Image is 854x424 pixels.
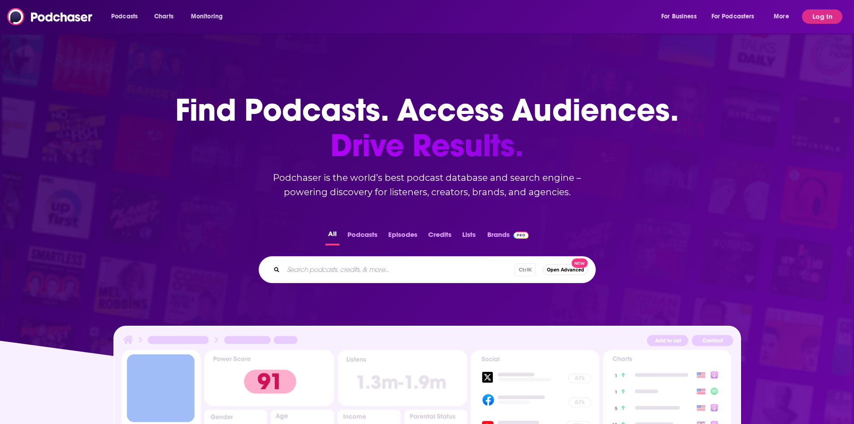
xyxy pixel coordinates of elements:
[105,9,149,24] button: open menu
[774,10,789,23] span: More
[515,263,536,276] span: Ctrl K
[547,267,584,272] span: Open Advanced
[121,334,733,350] img: Podcast Insights Header
[487,228,529,245] a: BrandsPodchaser Pro
[802,9,842,24] button: Log In
[345,228,380,245] button: Podcasts
[154,10,173,23] span: Charts
[706,9,767,24] button: open menu
[248,170,607,199] h2: Podchaser is the world’s best podcast database and search engine – powering discovery for listene...
[175,128,679,163] span: Drive Results.
[661,10,697,23] span: For Business
[543,264,588,275] button: Open AdvancedNew
[191,10,223,23] span: Monitoring
[460,228,478,245] button: Lists
[655,9,708,24] button: open menu
[425,228,454,245] button: Credits
[204,350,334,406] img: Podcast Insights Power score
[386,228,420,245] button: Episodes
[711,10,754,23] span: For Podcasters
[283,262,515,277] input: Search podcasts, credits, & more...
[767,9,800,24] button: open menu
[185,9,234,24] button: open menu
[148,9,179,24] a: Charts
[175,92,679,163] h1: Find Podcasts. Access Audiences.
[259,256,596,283] div: Search podcasts, credits, & more...
[7,8,93,25] img: Podchaser - Follow, Share and Rate Podcasts
[513,232,529,239] img: Podchaser Pro
[338,350,467,406] img: Podcast Insights Listens
[572,258,588,268] span: New
[111,10,138,23] span: Podcasts
[325,228,339,245] button: All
